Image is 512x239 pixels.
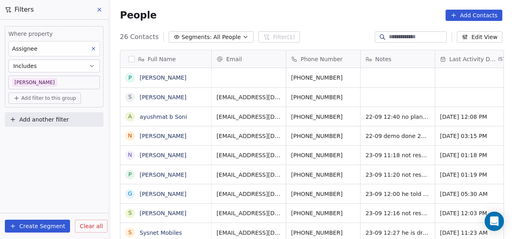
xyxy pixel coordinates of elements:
[365,151,430,159] span: 23-09 11:18 not responding 22-09 13:10 customer not responding
[217,132,281,140] span: [EMAIL_ADDRESS][DOMAIN_NAME]
[498,56,506,62] span: IST
[120,32,159,42] span: 26 Contacts
[365,229,430,237] span: 23-09 12:27 he is driving rn , 22-09 13:52 not responding 14-7 16:53 did not pickup
[457,31,502,43] button: Edit View
[128,170,132,179] div: P
[128,190,132,198] div: G
[291,209,355,217] span: [PHONE_NUMBER]
[226,55,242,63] span: Email
[301,55,343,63] span: Phone Number
[291,132,355,140] span: [PHONE_NUMBER]
[140,133,186,139] a: [PERSON_NAME]
[291,74,355,82] span: [PHONE_NUMBER]
[446,10,502,21] button: Add Contacts
[217,113,281,121] span: [EMAIL_ADDRESS][DOMAIN_NAME]
[440,151,504,159] span: [DATE] 01:18 PM
[212,50,286,68] div: Email
[440,209,504,217] span: [DATE] 12:03 PM
[365,209,430,217] span: 23-09 12:16 not responding22-09 13:55 did not pick up call 20-06 11:03 client have 1 cafe and pla...
[182,33,212,41] span: Segments:
[120,50,211,68] div: Full Name
[375,55,391,63] span: Notes
[140,113,187,120] a: ayushmat b Soni
[120,9,157,21] span: People
[440,113,504,121] span: [DATE] 12:08 PM
[217,171,281,179] span: [EMAIL_ADDRESS][DOMAIN_NAME]
[435,50,509,68] div: Last Activity DateIST
[128,228,132,237] div: S
[128,151,132,159] div: N
[217,229,281,237] span: [EMAIL_ADDRESS][DOMAIN_NAME]
[440,171,504,179] span: [DATE] 01:19 PM
[291,229,355,237] span: [PHONE_NUMBER]
[213,33,241,41] span: All People
[128,93,132,101] div: S
[291,171,355,179] span: [PHONE_NUMBER]
[140,191,186,197] a: [PERSON_NAME]
[140,152,186,159] a: [PERSON_NAME]
[217,151,281,159] span: [EMAIL_ADDRESS][DOMAIN_NAME]
[128,112,132,121] div: a
[485,212,504,231] div: Open Intercom Messenger
[291,113,355,121] span: [PHONE_NUMBER]
[148,55,176,63] span: Full Name
[140,229,182,236] a: Sysnet Mobiles
[128,74,132,82] div: P
[128,132,132,140] div: N
[217,209,281,217] span: [EMAIL_ADDRESS][DOMAIN_NAME]
[291,190,355,198] span: [PHONE_NUMBER]
[361,50,435,68] div: Notes
[128,209,132,217] div: S
[140,74,186,81] a: [PERSON_NAME]
[365,171,430,179] span: 23-09 11:20 not responding 22-09 13:13 customer not responding, 11-06 13:20 dial number is forwarded
[440,132,504,140] span: [DATE] 03:15 PM
[365,190,430,198] span: 23-09 12:00 he told will tell in a month 22-09 13:49 not answering calls
[365,132,430,140] span: 22-09 demo done 22-9 12:54 customer will open Chinese restaurant after chatt puja, customer wants...
[217,93,281,101] span: [EMAIL_ADDRESS][DOMAIN_NAME]
[440,190,504,198] span: [DATE] 05:30 AM
[217,190,281,198] span: [EMAIL_ADDRESS][DOMAIN_NAME]
[449,55,497,63] span: Last Activity Date
[440,229,504,237] span: [DATE] 11:23 AM
[291,151,355,159] span: [PHONE_NUMBER]
[365,113,430,121] span: 22-09 12:40 no plans right now, will plan after 3-4 months, 15-07 17:38 did not pick up call WA sent
[140,171,186,178] a: [PERSON_NAME]
[286,50,360,68] div: Phone Number
[258,31,300,43] button: Filter(1)
[291,93,355,101] span: [PHONE_NUMBER]
[140,94,186,101] a: [PERSON_NAME]
[140,210,186,216] a: [PERSON_NAME]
